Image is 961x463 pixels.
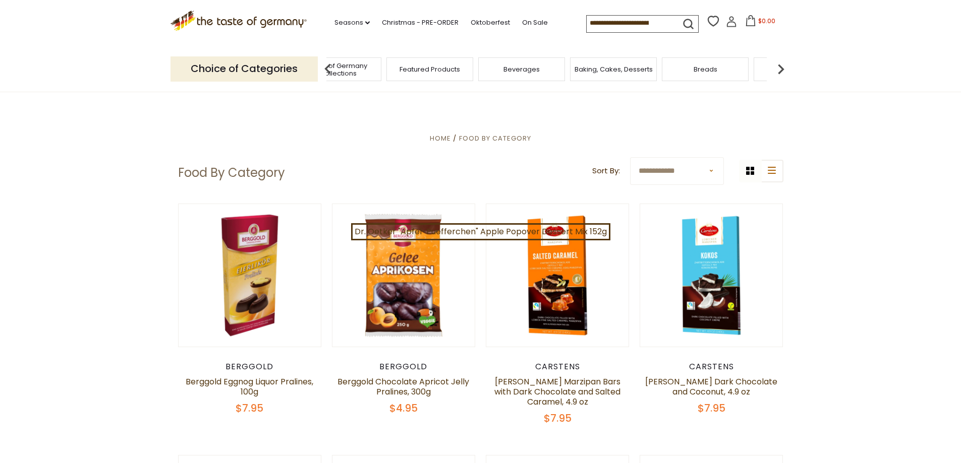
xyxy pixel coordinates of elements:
a: Baking, Cakes, Desserts [575,65,653,73]
img: Carstens Luebecker Marzipan Bars with Dark Chocolate and Salted Caramel, 4.9 oz [486,204,629,347]
a: Food By Category [459,134,531,143]
a: Breads [694,65,717,73]
span: $0.00 [758,17,775,25]
a: Featured Products [400,65,460,73]
button: $0.00 [739,15,782,30]
img: Carstens Luebecker Dark Chocolate and Coconut, 4.9 oz [640,204,783,347]
h1: Food By Category [178,165,285,180]
img: previous arrow [318,59,338,79]
a: Berggold Chocolate Apricot Jelly Pralines, 300g [337,376,469,398]
a: Berggold Eggnog Liquor Pralines, 100g [186,376,313,398]
a: Home [430,134,451,143]
a: Seasons [334,17,370,28]
img: next arrow [771,59,791,79]
span: $7.95 [236,401,263,415]
span: $7.95 [544,411,572,425]
p: Choice of Categories [171,56,318,81]
a: [PERSON_NAME] Dark Chocolate and Coconut, 4.9 oz [645,376,777,398]
div: Berggold [332,362,476,372]
a: Christmas - PRE-ORDER [382,17,459,28]
span: $4.95 [389,401,418,415]
img: Berggold Eggnog Liquor Pralines, 100g [179,204,321,347]
a: Beverages [503,65,540,73]
a: Dr. Oetker "Apfel-Puefferchen" Apple Popover Dessert Mix 152g [351,223,610,240]
div: Carstens [640,362,783,372]
img: Berggold Chocolate Apricot Jelly Pralines, 300g [332,204,475,347]
a: On Sale [522,17,548,28]
div: Carstens [486,362,630,372]
div: Berggold [178,362,322,372]
label: Sort By: [592,165,620,177]
a: Taste of Germany Collections [298,62,378,77]
a: Oktoberfest [471,17,510,28]
a: [PERSON_NAME] Marzipan Bars with Dark Chocolate and Salted Caramel, 4.9 oz [494,376,620,408]
span: $7.95 [698,401,725,415]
